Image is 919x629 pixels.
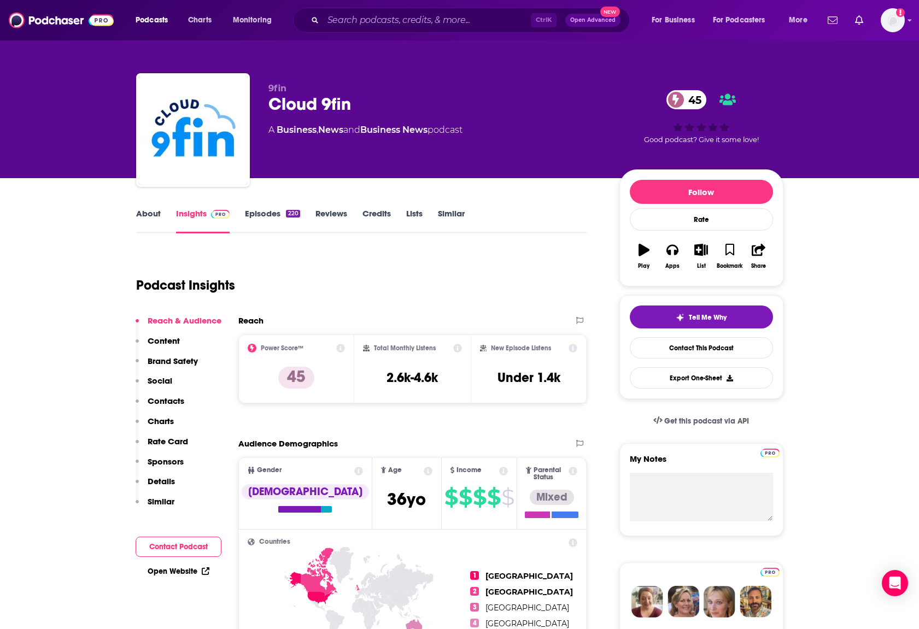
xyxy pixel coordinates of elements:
[485,603,569,613] span: [GEOGRAPHIC_DATA]
[406,208,423,233] a: Lists
[136,336,180,356] button: Content
[630,305,773,328] button: tell me why sparkleTell Me Why
[136,436,188,456] button: Rate Card
[136,456,184,477] button: Sponsors
[148,416,174,426] p: Charts
[238,438,338,449] h2: Audience Demographics
[128,11,182,29] button: open menu
[233,13,272,28] span: Monitoring
[676,313,684,322] img: tell me why sparkle
[760,449,780,457] img: Podchaser Pro
[534,467,567,481] span: Parental Status
[470,587,479,596] span: 2
[9,10,114,31] a: Podchaser - Follow, Share and Rate Podcasts
[677,90,707,109] span: 45
[136,476,175,496] button: Details
[881,8,905,32] button: Show profile menu
[136,496,174,516] button: Similar
[896,8,905,17] svg: Add a profile image
[697,263,706,269] div: List
[257,467,282,474] span: Gender
[317,125,318,135] span: ,
[148,567,209,576] a: Open Website
[343,125,360,135] span: and
[148,496,174,507] p: Similar
[438,208,465,233] a: Similar
[360,125,428,135] a: Business News
[760,566,780,577] a: Pro website
[242,484,369,499] div: [DEMOGRAPHIC_DATA]
[630,367,773,389] button: Export One-Sheet
[315,208,347,233] a: Reviews
[148,396,184,406] p: Contacts
[456,467,482,474] span: Income
[652,13,695,28] span: For Business
[760,568,780,577] img: Podchaser Pro
[148,336,180,346] p: Content
[740,586,771,618] img: Jon Profile
[491,344,551,352] h2: New Episode Listens
[666,90,707,109] a: 45
[470,619,479,627] span: 4
[630,454,773,473] label: My Notes
[259,538,290,545] span: Countries
[744,237,772,276] button: Share
[238,315,264,326] h2: Reach
[136,315,221,336] button: Reach & Audience
[751,263,766,269] div: Share
[268,83,286,93] span: 9fin
[277,125,317,135] a: Business
[645,408,758,434] a: Get this podcast via API
[148,315,221,326] p: Reach & Audience
[444,489,458,506] span: $
[387,489,426,510] span: 36 yo
[148,436,188,446] p: Rate Card
[882,570,908,596] div: Open Intercom Messenger
[286,210,300,217] div: 220
[278,367,314,389] p: 45
[487,489,500,506] span: $
[470,603,479,612] span: 3
[245,208,300,233] a: Episodes220
[188,13,212,28] span: Charts
[485,587,573,597] span: [GEOGRAPHIC_DATA]
[781,11,821,29] button: open menu
[630,237,658,276] button: Play
[136,356,198,376] button: Brand Safety
[136,537,221,557] button: Contact Podcast
[619,83,783,151] div: 45Good podcast? Give it some love!
[881,8,905,32] img: User Profile
[644,11,709,29] button: open menu
[600,7,620,17] span: New
[630,208,773,231] div: Rate
[631,586,663,618] img: Sydney Profile
[138,75,248,185] a: Cloud 9fin
[148,476,175,486] p: Details
[473,489,486,506] span: $
[689,313,727,322] span: Tell Me Why
[303,8,640,33] div: Search podcasts, credits, & more...
[176,208,230,233] a: InsightsPodchaser Pro
[485,619,569,628] span: [GEOGRAPHIC_DATA]
[713,13,765,28] span: For Podcasters
[704,586,735,618] img: Jules Profile
[148,375,172,386] p: Social
[323,11,531,29] input: Search podcasts, credits, & more...
[181,11,218,29] a: Charts
[318,125,343,135] a: News
[644,136,759,144] span: Good podcast? Give it some love!
[823,11,842,30] a: Show notifications dropdown
[268,124,463,137] div: A podcast
[136,277,235,293] h1: Podcast Insights
[388,467,402,474] span: Age
[148,456,184,467] p: Sponsors
[136,375,172,396] button: Social
[261,344,303,352] h2: Power Score™
[687,237,715,276] button: List
[530,490,574,505] div: Mixed
[211,210,230,219] img: Podchaser Pro
[665,263,680,269] div: Apps
[570,17,616,23] span: Open Advanced
[225,11,286,29] button: open menu
[668,586,699,618] img: Barbara Profile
